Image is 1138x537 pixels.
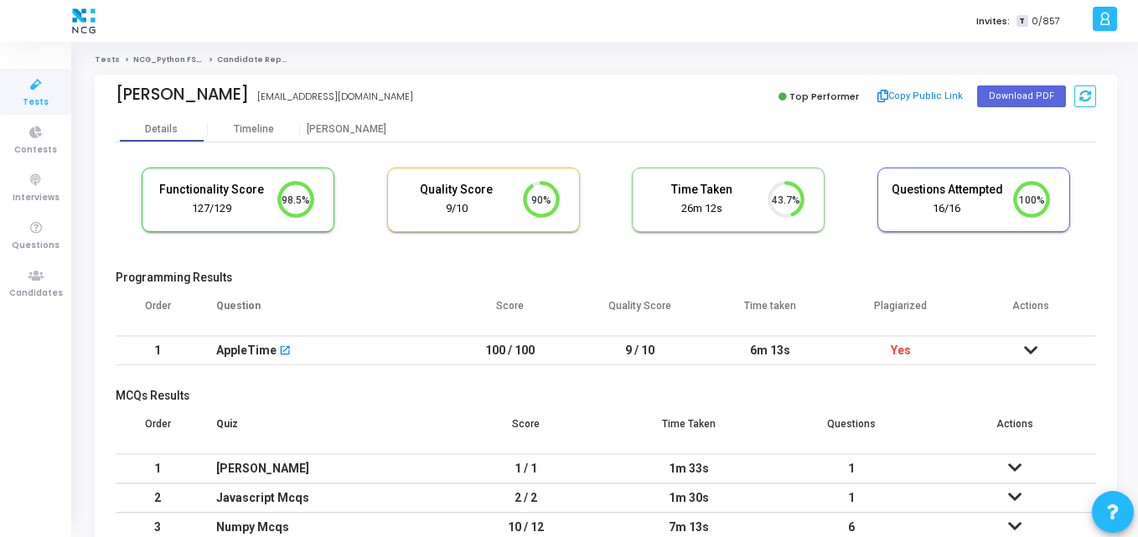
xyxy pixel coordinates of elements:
div: Details [145,123,178,136]
span: Candidate Report [217,54,294,65]
div: 9/10 [401,201,513,217]
span: Yes [891,343,911,357]
td: 1 [770,483,933,513]
th: Score [445,289,576,336]
th: Order [116,289,199,336]
div: [PERSON_NAME] [300,123,392,136]
label: Invites: [976,14,1010,28]
div: 1m 30s [624,484,753,512]
h5: Programming Results [116,271,1096,285]
span: 0/857 [1032,14,1060,28]
td: 6m 13s [706,336,836,365]
span: Tests [23,96,49,110]
mat-icon: open_in_new [279,346,291,358]
td: 100 / 100 [445,336,576,365]
td: 1 [770,454,933,483]
span: Contests [14,143,57,157]
h5: Quality Score [401,183,513,197]
th: Actions [934,407,1096,454]
td: 1 / 1 [445,454,608,483]
div: 26m 12s [645,201,758,217]
div: Javascript Mcqs [216,484,428,512]
div: 1m 33s [624,455,753,483]
th: Question [199,289,445,336]
th: Score [445,407,608,454]
span: T [1016,15,1027,28]
div: 16/16 [891,201,1003,217]
div: [PERSON_NAME] [116,85,249,104]
nav: breadcrumb [95,54,1117,65]
h5: Questions Attempted [891,183,1003,197]
th: Quiz [199,407,445,454]
button: Copy Public Link [872,84,969,109]
th: Time taken [706,289,836,336]
th: Questions [770,407,933,454]
td: 1 [116,454,199,483]
th: Time Taken [608,407,770,454]
span: Questions [12,239,59,253]
h5: MCQs Results [116,389,1096,403]
a: NCG_Python FS_Developer_2025 [133,54,274,65]
div: [EMAIL_ADDRESS][DOMAIN_NAME] [257,90,413,104]
span: Top Performer [789,90,859,103]
th: Quality Score [575,289,706,336]
div: AppleTime [216,337,277,364]
span: Candidates [9,287,63,301]
td: 2 / 2 [445,483,608,513]
td: 1 [116,336,199,365]
th: Plagiarized [835,289,966,336]
div: Timeline [234,123,274,136]
button: Download PDF [977,85,1066,107]
a: Tests [95,54,120,65]
th: Order [116,407,199,454]
td: 9 / 10 [575,336,706,365]
img: logo [68,4,100,38]
th: Actions [966,289,1097,336]
div: 127/129 [155,201,267,217]
h5: Functionality Score [155,183,267,197]
div: [PERSON_NAME] [216,455,428,483]
span: Interviews [13,191,59,205]
h5: Time Taken [645,183,758,197]
td: 2 [116,483,199,513]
